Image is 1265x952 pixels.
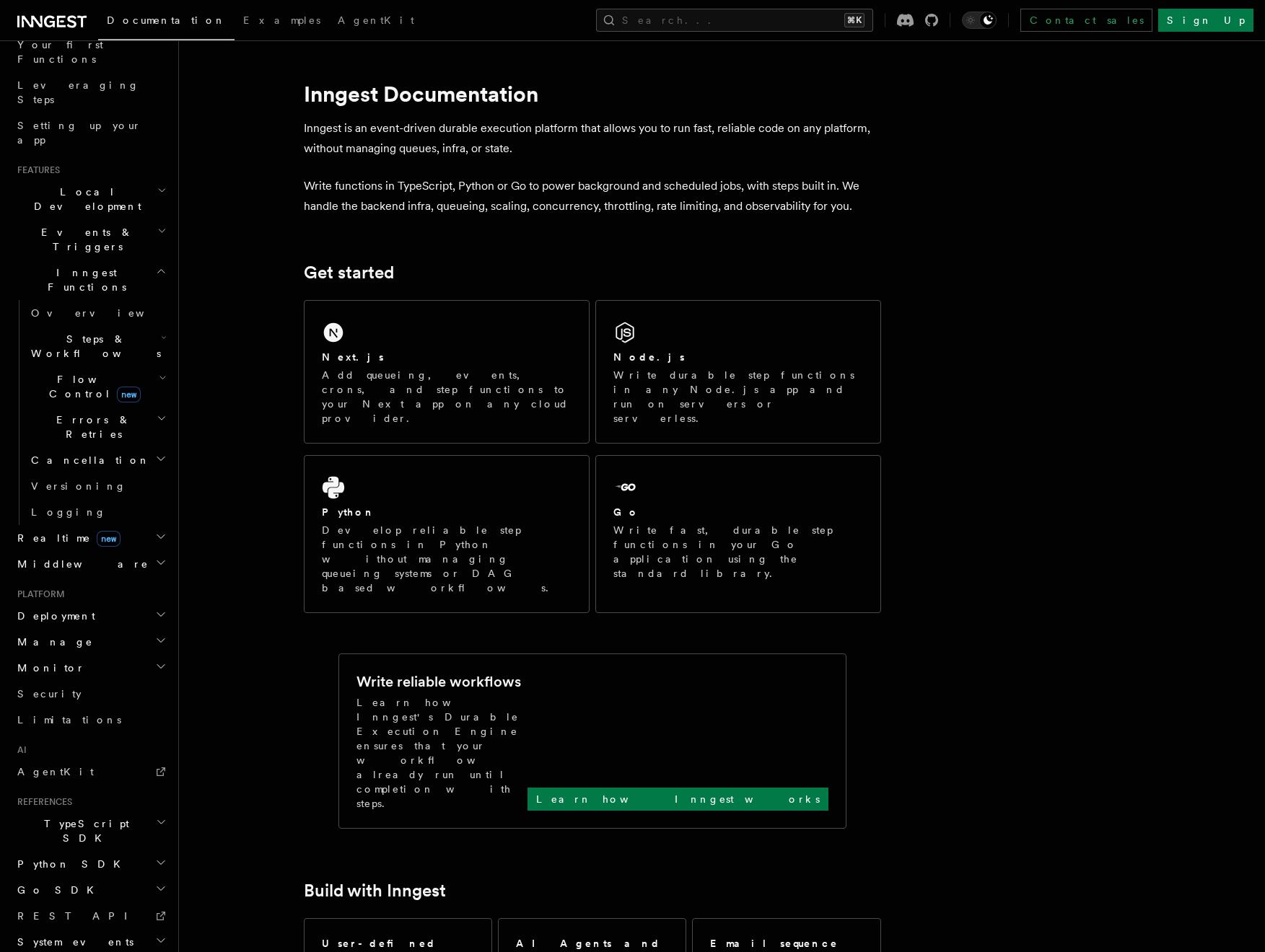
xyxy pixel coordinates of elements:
span: Manage [12,635,93,649]
a: Overview [25,300,170,326]
a: AgentKit [329,4,423,39]
p: Write fast, durable step functions in your Go application using the standard library. [613,523,863,581]
span: Platform [12,589,65,600]
button: Events & Triggers [12,219,170,260]
a: Learn how Inngest works [528,788,828,811]
a: Build with Inngest [304,881,446,901]
a: Logging [25,499,170,525]
span: System events [12,935,133,949]
span: Local Development [12,185,157,213]
button: Middleware [12,551,170,577]
span: AgentKit [17,766,94,777]
span: Cancellation [25,453,150,467]
a: Sign Up [1158,9,1253,32]
a: Versioning [25,473,170,499]
p: Learn how Inngest's Durable Execution Engine ensures that your workflow already run until complet... [356,695,528,811]
span: new [97,531,121,547]
a: Limitations [12,707,170,733]
a: PythonDevelop reliable step functions in Python without managing queueing systems or DAG based wo... [304,455,590,613]
p: Learn how Inngest works [536,792,820,806]
h1: Inngest Documentation [304,81,881,107]
button: Toggle dark mode [962,12,997,29]
button: Flow Controlnew [25,366,170,407]
span: Limitations [17,714,121,726]
span: Python SDK [12,857,129,871]
span: Features [12,164,60,176]
span: References [12,796,72,808]
p: Inngest is an event-driven durable execution platform that allows you to run fast, reliable code ... [304,118,881,159]
a: Node.jsWrite durable step functions in any Node.js app and run on servers or serverless. [595,300,881,444]
span: TypeScript SDK [12,816,156,845]
button: Deployment [12,603,170,629]
a: Get started [304,263,394,283]
button: Inngest Functions [12,260,170,300]
span: Realtime [12,531,121,545]
button: Manage [12,629,170,655]
span: Flow Control [25,372,159,401]
button: Cancellation [25,447,170,473]
button: Realtimenew [12,525,170,551]
span: Inngest Functions [12,265,156,294]
button: Monitor [12,655,170,681]
p: Add queueing, events, crons, and step functions to your Next app on any cloud provider. [322,368,572,426]
button: Search...⌘K [596,9,873,32]
h2: Go [613,505,639,519]
a: Your first Functions [12,32,170,72]
h2: Write reliable workflows [356,671,521,692]
h2: Python [322,505,375,519]
button: Go SDK [12,877,170,903]
span: Events & Triggers [12,225,157,254]
a: Security [12,681,170,707]
span: Leveraging Steps [17,79,139,105]
a: Documentation [98,4,235,40]
span: Errors & Retries [25,413,157,441]
a: Leveraging Steps [12,72,170,113]
span: Setting up your app [17,120,141,146]
span: Overview [31,307,180,319]
a: GoWrite fast, durable step functions in your Go application using the standard library. [595,455,881,613]
span: Security [17,688,82,700]
span: Steps & Workflows [25,332,161,361]
button: Python SDK [12,851,170,877]
button: TypeScript SDK [12,811,170,851]
span: REST API [17,910,140,922]
span: AI [12,744,27,756]
a: REST API [12,903,170,929]
p: Develop reliable step functions in Python without managing queueing systems or DAG based workflows. [322,523,572,595]
kbd: ⌘K [844,13,865,27]
span: Deployment [12,609,95,623]
button: Local Development [12,179,170,219]
span: AgentKit [338,14,414,26]
a: Setting up your app [12,113,170,153]
h2: Next.js [322,350,384,364]
a: Next.jsAdd queueing, events, crons, and step functions to your Next app on any cloud provider. [304,300,590,444]
span: Logging [31,506,106,518]
span: Middleware [12,557,149,571]
span: Documentation [107,14,226,26]
p: Write functions in TypeScript, Python or Go to power background and scheduled jobs, with steps bu... [304,176,881,216]
p: Write durable step functions in any Node.js app and run on servers or serverless. [613,368,863,426]
div: Inngest Functions [12,300,170,525]
h2: Email sequence [710,936,839,951]
button: Steps & Workflows [25,326,170,366]
span: new [117,387,141,402]
span: Monitor [12,661,85,675]
a: AgentKit [12,759,170,785]
span: Versioning [31,480,126,492]
span: Go SDK [12,883,102,897]
button: Errors & Retries [25,407,170,447]
a: Examples [235,4,329,39]
h2: Node.js [613,350,685,364]
a: Contact sales [1020,9,1152,32]
span: Examples [243,14,320,26]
